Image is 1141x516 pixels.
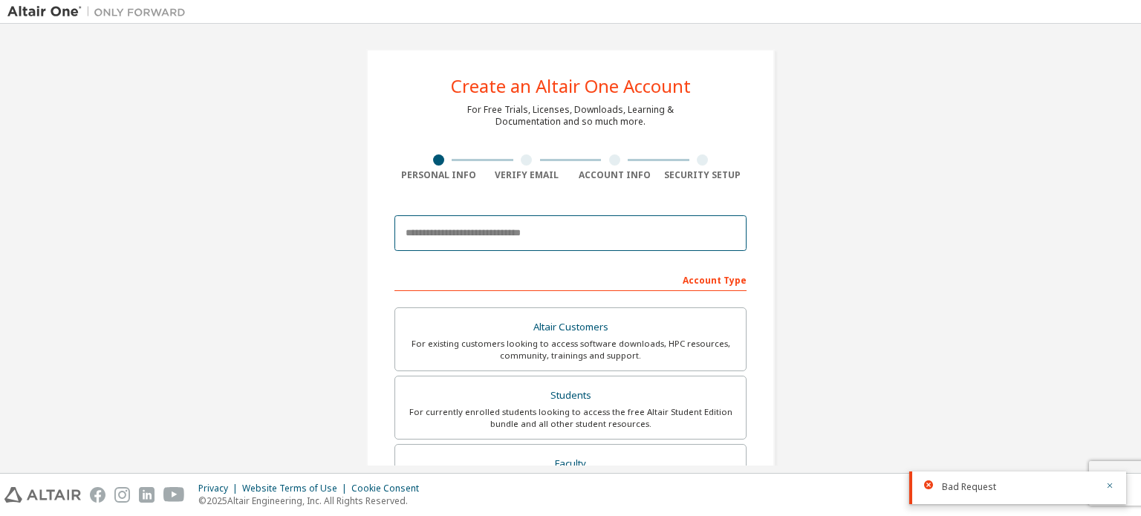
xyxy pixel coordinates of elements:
div: Privacy [198,483,242,494]
span: Bad Request [942,481,996,493]
img: facebook.svg [90,487,105,503]
div: Altair Customers [404,317,737,338]
img: youtube.svg [163,487,185,503]
div: For Free Trials, Licenses, Downloads, Learning & Documentation and so much more. [467,104,674,128]
div: Students [404,385,737,406]
div: Account Type [394,267,747,291]
div: For currently enrolled students looking to access the free Altair Student Edition bundle and all ... [404,406,737,430]
div: Security Setup [659,169,747,181]
div: Website Terms of Use [242,483,351,494]
img: altair_logo.svg [4,487,81,503]
div: Create an Altair One Account [451,77,691,95]
div: Cookie Consent [351,483,428,494]
img: Altair One [7,4,193,19]
div: Personal Info [394,169,483,181]
img: instagram.svg [114,487,130,503]
div: Account Info [570,169,659,181]
img: linkedin.svg [139,487,155,503]
div: For existing customers looking to access software downloads, HPC resources, community, trainings ... [404,338,737,362]
div: Verify Email [483,169,571,181]
div: Faculty [404,454,737,474]
p: © 2025 Altair Engineering, Inc. All Rights Reserved. [198,494,428,507]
